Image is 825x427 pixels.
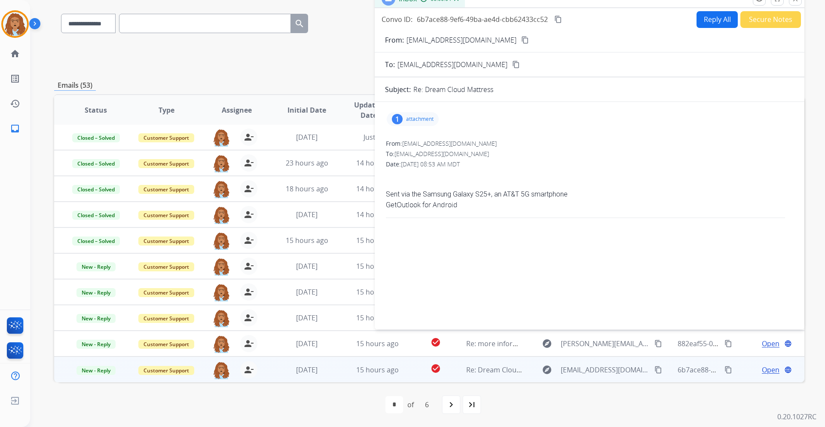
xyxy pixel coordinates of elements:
mat-icon: person_remove [244,158,254,168]
mat-icon: content_copy [512,61,520,68]
img: agent-avatar [213,335,230,353]
mat-icon: person_remove [244,261,254,271]
p: 0.20.1027RC [777,412,816,422]
p: Emails (53) [54,80,96,91]
mat-icon: person_remove [244,338,254,349]
span: [DATE] [296,365,318,375]
mat-icon: person_remove [244,287,254,297]
mat-icon: explore [542,365,552,375]
mat-icon: person_remove [244,132,254,142]
mat-icon: person_remove [244,235,254,246]
button: Secure Notes [740,11,801,28]
mat-icon: inbox [10,123,20,134]
span: Customer Support [138,211,194,220]
span: [DATE] [296,339,318,348]
img: agent-avatar [213,361,230,379]
p: [EMAIL_ADDRESS][DOMAIN_NAME] [406,35,516,45]
mat-icon: check_circle [431,363,441,374]
span: Initial Date [287,105,326,115]
span: Closed – Solved [72,133,120,142]
span: 14 hours ago [356,184,399,194]
mat-icon: content_copy [724,366,732,374]
span: 15 hours ago [356,313,399,323]
img: agent-avatar [213,309,230,327]
span: [DATE] [296,287,318,297]
mat-icon: navigate_next [446,399,456,410]
div: Date: [386,160,793,169]
span: [PERSON_NAME][EMAIL_ADDRESS][PERSON_NAME][DOMAIN_NAME] [561,338,649,349]
span: 15 hours ago [356,236,399,245]
mat-icon: language [784,366,792,374]
span: Assignee [222,105,252,115]
span: 15 hours ago [356,287,399,297]
span: Get [386,201,458,209]
img: agent-avatar [213,180,230,198]
span: [DATE] 08:53 AM MDT [401,160,460,168]
img: agent-avatar [213,154,230,172]
span: Re: Dream Cloud Mattress [466,365,551,375]
p: Subject: [385,84,411,95]
mat-icon: explore [542,338,552,349]
mat-icon: person_remove [244,313,254,323]
span: [DATE] [296,132,318,142]
div: From: [386,139,793,148]
span: Closed – Solved [72,159,120,168]
mat-icon: person_remove [244,184,254,194]
span: [EMAIL_ADDRESS][DOMAIN_NAME] [402,139,497,147]
p: Re: Dream Cloud Mattress [413,84,493,95]
span: 14 hours ago [356,158,399,168]
p: From: [385,35,404,45]
span: Sent via the Samsung Galaxy S25+, an AT&T 5G smartphone [386,190,568,198]
span: [DATE] [296,261,318,271]
span: Customer Support [138,366,194,375]
span: New - Reply [76,288,116,297]
a: Outlook for Android [397,200,458,209]
span: 882eaf55-0c01-41f2-8101-227ce927350b [678,339,806,348]
span: Customer Support [138,133,194,142]
img: agent-avatar [213,206,230,224]
span: New - Reply [76,366,116,375]
span: Closed – Solved [72,185,120,194]
span: Open [762,338,779,349]
span: New - Reply [76,262,116,271]
span: Customer Support [138,288,194,297]
p: To: [385,59,395,70]
span: [EMAIL_ADDRESS][DOMAIN_NAME] [397,59,507,70]
span: 15 hours ago [356,365,399,375]
div: To: [386,150,793,158]
span: Status [85,105,107,115]
mat-icon: content_copy [724,340,732,347]
img: agent-avatar [213,283,230,301]
span: Customer Support [138,314,194,323]
mat-icon: language [784,340,792,347]
span: 15 hours ago [286,236,328,245]
span: Closed – Solved [72,211,120,220]
button: Reply All [697,11,738,28]
span: [EMAIL_ADDRESS][DOMAIN_NAME] [561,365,649,375]
mat-icon: history [10,98,20,109]
div: 6 [418,396,436,413]
span: 6b7ace88-9ef6-49ba-ae4d-cbb62433cc52 [417,15,548,24]
mat-icon: home [10,49,20,59]
span: Type [159,105,174,115]
mat-icon: check_circle [431,337,441,347]
mat-icon: content_copy [554,15,562,23]
mat-icon: last_page [467,399,477,410]
span: 6b7ace88-9ef6-49ba-ae4d-cbb62433cc52 [678,365,809,375]
span: New - Reply [76,314,116,323]
p: Convo ID: [382,14,412,25]
img: agent-avatar [213,258,230,276]
span: Just now [364,132,391,142]
span: [EMAIL_ADDRESS][DOMAIN_NAME] [394,150,489,158]
mat-icon: person_remove [244,365,254,375]
div: 1 [392,114,403,124]
p: attachment [406,116,434,123]
span: Customer Support [138,262,194,271]
span: New - Reply [76,340,116,349]
img: agent-avatar [213,232,230,250]
mat-icon: search [294,18,305,29]
span: [DATE] [296,210,318,219]
span: 18 hours ago [286,184,328,194]
mat-icon: list_alt [10,74,20,84]
span: 15 hours ago [356,339,399,348]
